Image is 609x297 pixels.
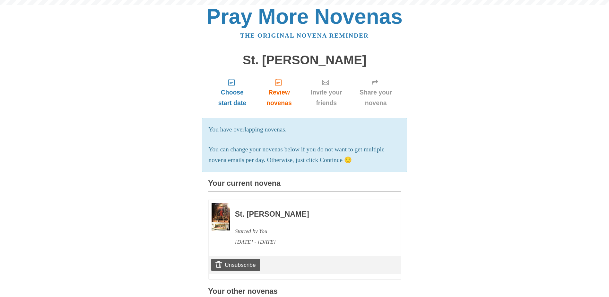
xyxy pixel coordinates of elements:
a: Review novenas [256,73,302,112]
p: You can change your novenas below if you do not want to get multiple novena emails per day. Other... [209,144,401,166]
span: Review novenas [263,87,295,108]
div: Started by You [235,226,383,237]
a: Invite your friends [302,73,351,112]
span: Choose start date [215,87,250,108]
a: Share your novena [351,73,401,112]
a: The original novena reminder [240,32,369,39]
h3: St. [PERSON_NAME] [235,210,383,219]
p: You have overlapping novenas. [209,124,401,135]
a: Choose start date [208,73,257,112]
h3: Your current novena [208,179,401,192]
a: Pray More Novenas [206,4,403,28]
div: [DATE] - [DATE] [235,237,383,247]
span: Share your novena [357,87,395,108]
a: Unsubscribe [211,259,260,271]
img: Novena image [212,203,230,230]
h1: St. [PERSON_NAME] [208,53,401,67]
span: Invite your friends [309,87,344,108]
